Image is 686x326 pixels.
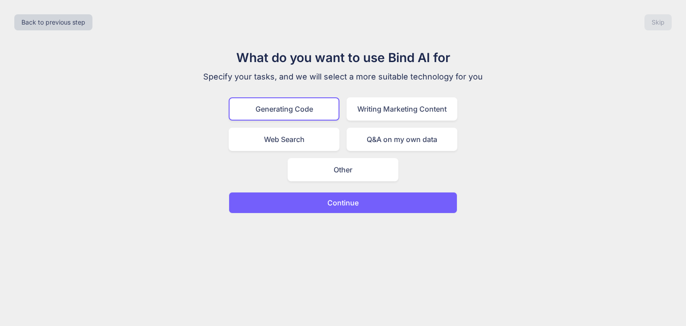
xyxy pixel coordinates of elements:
[229,128,339,151] div: Web Search
[193,71,493,83] p: Specify your tasks, and we will select a more suitable technology for you
[14,14,92,30] button: Back to previous step
[229,97,339,121] div: Generating Code
[229,192,457,213] button: Continue
[327,197,359,208] p: Continue
[288,158,398,181] div: Other
[193,48,493,67] h1: What do you want to use Bind AI for
[644,14,672,30] button: Skip
[347,128,457,151] div: Q&A on my own data
[347,97,457,121] div: Writing Marketing Content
